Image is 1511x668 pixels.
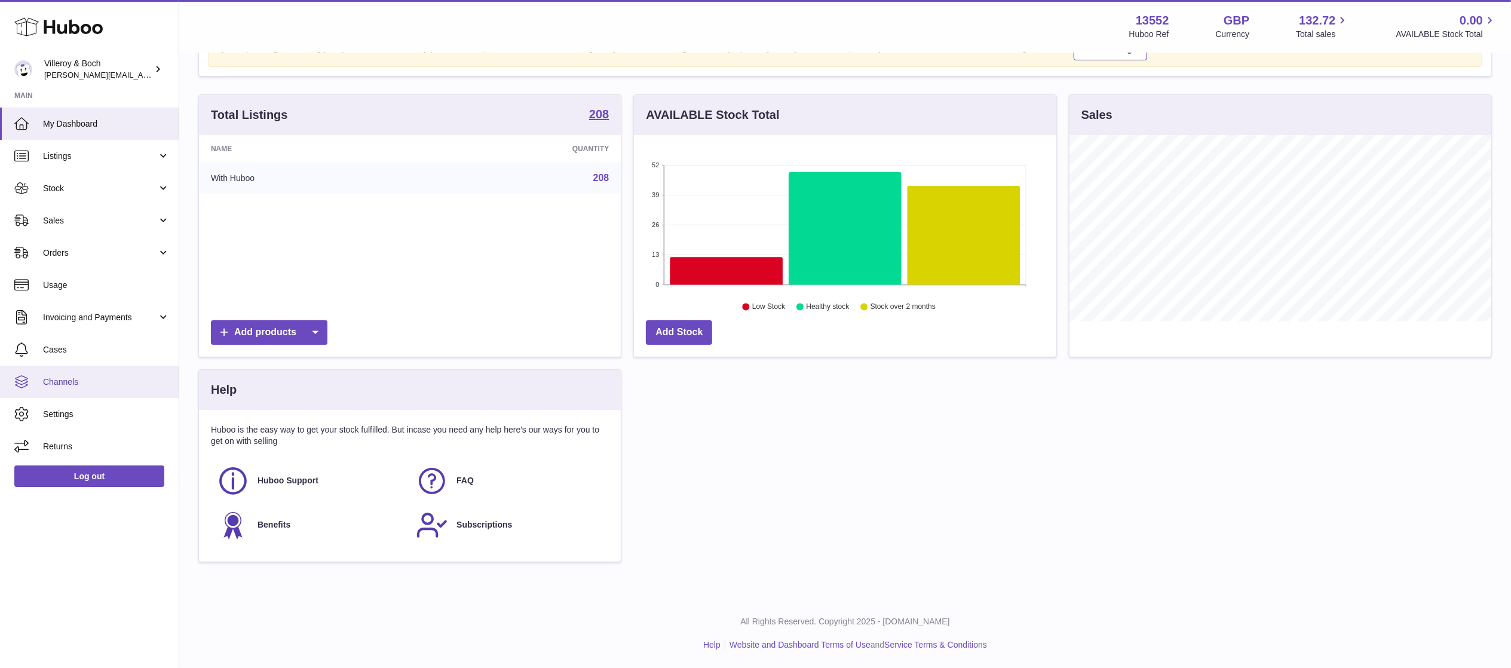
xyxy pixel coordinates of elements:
[43,312,157,323] span: Invoicing and Payments
[217,465,404,497] a: Huboo Support
[652,161,660,168] text: 52
[652,251,660,258] text: 13
[807,303,850,311] text: Healthy stock
[211,382,237,398] h3: Help
[199,163,422,194] td: With Huboo
[730,640,871,649] a: Website and Dashboard Terms of Use
[646,107,779,123] h3: AVAILABLE Stock Total
[211,320,327,345] a: Add products
[1224,13,1249,29] strong: GBP
[44,70,304,79] span: [PERSON_NAME][EMAIL_ADDRESS][PERSON_NAME][DOMAIN_NAME]
[884,640,987,649] a: Service Terms & Conditions
[211,424,609,447] p: Huboo is the easy way to get your stock fulfilled. But incase you need any help here's our ways f...
[422,135,621,163] th: Quantity
[593,173,609,183] a: 208
[656,281,660,288] text: 0
[43,344,170,356] span: Cases
[43,118,170,130] span: My Dashboard
[199,135,422,163] th: Name
[43,441,170,452] span: Returns
[416,509,603,541] a: Subscriptions
[43,247,157,259] span: Orders
[1296,13,1349,40] a: 132.72 Total sales
[1081,107,1112,123] h3: Sales
[43,215,157,226] span: Sales
[652,221,660,228] text: 26
[1129,29,1169,40] div: Huboo Ref
[416,465,603,497] a: FAQ
[589,108,609,120] strong: 208
[217,509,404,541] a: Benefits
[43,280,170,291] span: Usage
[258,475,318,486] span: Huboo Support
[646,320,712,345] a: Add Stock
[43,183,157,194] span: Stock
[43,409,170,420] span: Settings
[1396,13,1497,40] a: 0.00 AVAILABLE Stock Total
[189,616,1501,627] p: All Rights Reserved. Copyright 2025 - [DOMAIN_NAME]
[1216,29,1250,40] div: Currency
[1460,13,1483,29] span: 0.00
[752,303,786,311] text: Low Stock
[589,108,609,122] a: 208
[1136,13,1169,29] strong: 13552
[871,303,936,311] text: Stock over 2 months
[14,60,32,78] img: trombetta.geri@villeroy-boch.com
[1296,29,1349,40] span: Total sales
[1299,13,1335,29] span: 132.72
[258,519,290,531] span: Benefits
[43,151,157,162] span: Listings
[456,519,512,531] span: Subscriptions
[456,475,474,486] span: FAQ
[211,107,288,123] h3: Total Listings
[1396,29,1497,40] span: AVAILABLE Stock Total
[652,191,660,198] text: 39
[43,376,170,388] span: Channels
[44,58,152,81] div: Villeroy & Boch
[703,640,721,649] a: Help
[14,465,164,487] a: Log out
[725,639,987,651] li: and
